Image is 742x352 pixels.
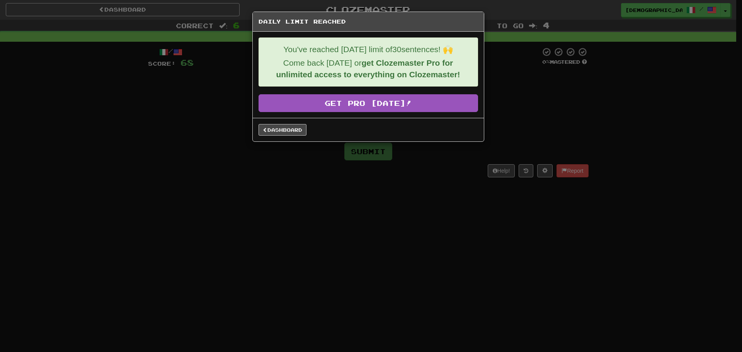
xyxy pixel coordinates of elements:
p: You've reached [DATE] limit of 30 sentences! 🙌 [265,44,472,55]
p: Come back [DATE] or [265,57,472,80]
h5: Daily Limit Reached [259,18,478,26]
a: Get Pro [DATE]! [259,94,478,112]
strong: get Clozemaster Pro for unlimited access to everything on Clozemaster! [276,58,460,79]
a: Dashboard [259,124,306,136]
